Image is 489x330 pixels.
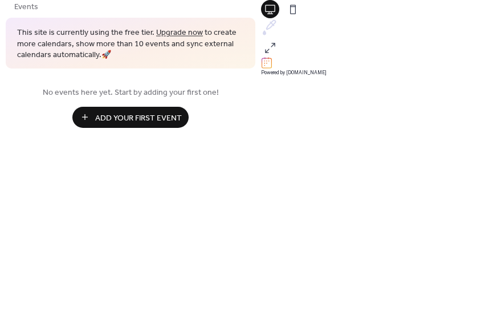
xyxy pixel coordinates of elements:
a: Add Your First Event [14,107,247,128]
span: This site is currently using the free tier. to create more calendars, show more than 10 events an... [17,27,244,61]
button: Add Your First Event [72,107,189,128]
span: No events here yet. Start by adding your first one! [14,86,247,98]
a: Upgrade now [156,25,203,41]
a: [DOMAIN_NAME] [286,70,327,75]
span: Add Your First Event [95,112,182,124]
div: Powered by [261,70,489,75]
